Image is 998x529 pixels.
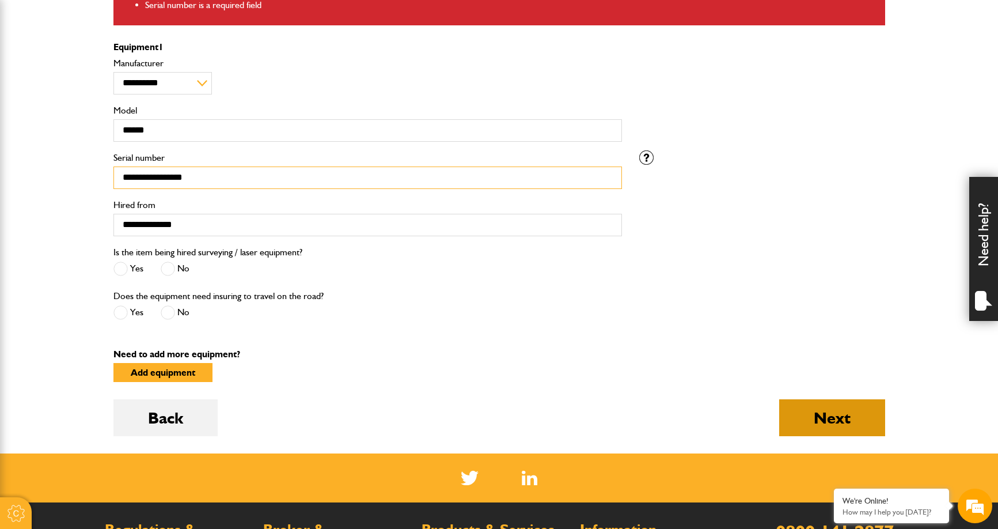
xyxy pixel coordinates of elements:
label: Is the item being hired surveying / laser equipment? [113,248,302,257]
img: d_20077148190_company_1631870298795_20077148190 [20,64,48,80]
button: Next [779,399,885,436]
img: Twitter [461,471,479,485]
label: Model [113,106,622,115]
label: Yes [113,305,143,320]
input: Enter your phone number [15,175,210,200]
input: Enter your last name [15,107,210,132]
div: Need help? [969,177,998,321]
label: Hired from [113,201,622,210]
label: Manufacturer [113,59,622,68]
label: Serial number [113,153,622,163]
button: Back [113,399,218,436]
p: Need to add more equipment? [113,350,885,359]
label: No [161,305,189,320]
em: Start Chat [157,355,209,371]
span: 1 [158,41,164,52]
div: We're Online! [843,496,940,506]
a: LinkedIn [522,471,537,485]
p: Equipment [113,43,622,52]
button: Add equipment [113,363,212,382]
input: Enter your email address [15,141,210,166]
textarea: Type your message and hit 'Enter' [15,209,210,345]
p: How may I help you today? [843,508,940,516]
label: Does the equipment need insuring to travel on the road? [113,292,324,301]
label: No [161,262,189,276]
label: Yes [113,262,143,276]
div: Minimize live chat window [189,6,217,33]
div: Chat with us now [60,65,193,80]
img: Linked In [522,471,537,485]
